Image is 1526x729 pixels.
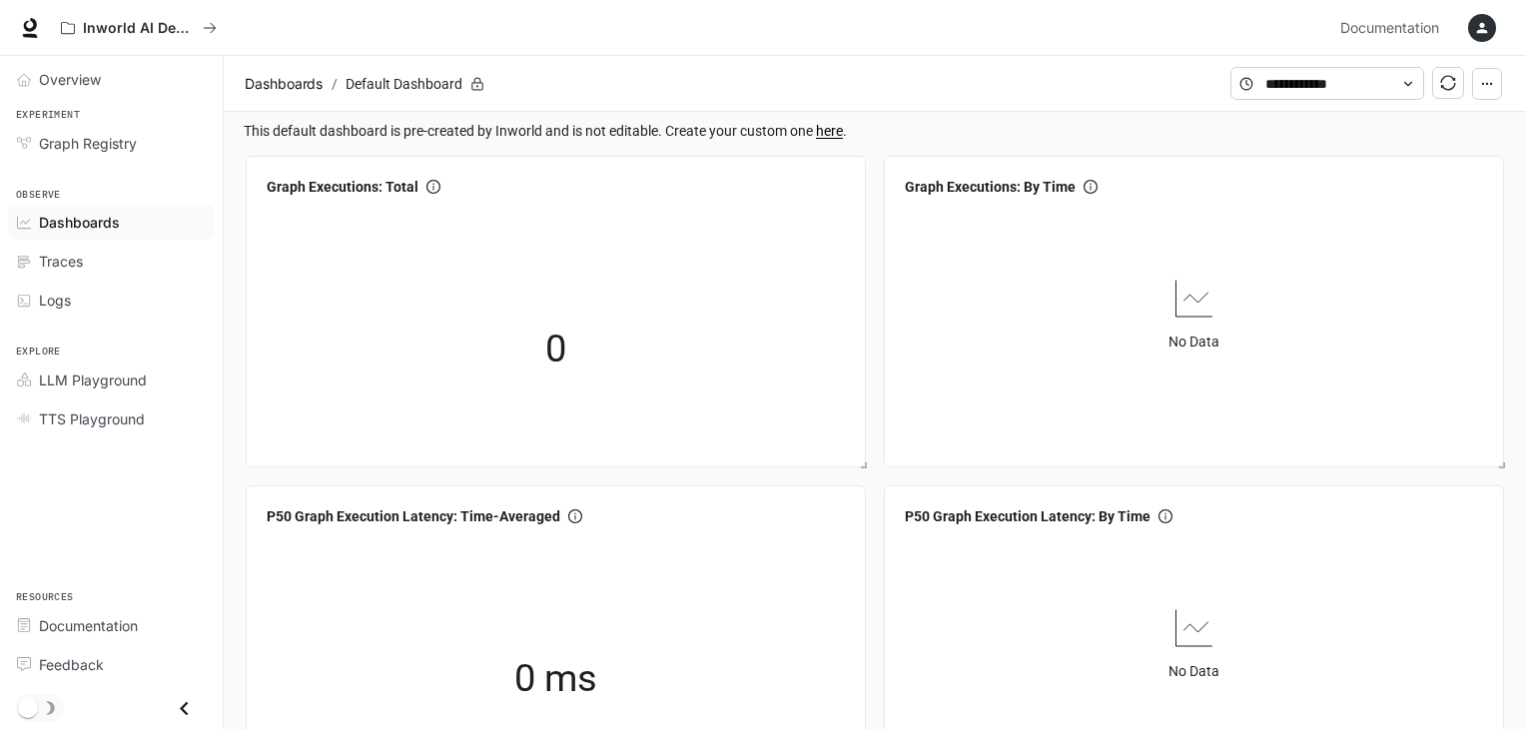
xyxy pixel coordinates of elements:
[267,176,418,198] span: Graph Executions: Total
[514,648,597,708] span: 0 ms
[1332,8,1454,48] a: Documentation
[1168,331,1219,353] article: No Data
[39,408,145,429] span: TTS Playground
[342,65,466,103] article: Default Dashboard
[1158,509,1172,523] span: info-circle
[39,369,147,390] span: LLM Playground
[8,126,215,161] a: Graph Registry
[332,73,338,95] span: /
[18,696,38,718] span: Dark mode toggle
[816,123,843,139] a: here
[8,283,215,318] a: Logs
[52,8,226,48] button: All workspaces
[545,319,566,378] span: 0
[267,505,560,527] span: P50 Graph Execution Latency: Time-Averaged
[426,180,440,194] span: info-circle
[905,176,1076,198] span: Graph Executions: By Time
[39,615,138,636] span: Documentation
[1340,16,1439,41] span: Documentation
[39,133,137,154] span: Graph Registry
[162,688,207,729] button: Close drawer
[8,647,215,682] a: Feedback
[8,205,215,240] a: Dashboards
[1084,180,1098,194] span: info-circle
[8,244,215,279] a: Traces
[245,72,323,96] span: Dashboards
[905,505,1150,527] span: P50 Graph Execution Latency: By Time
[240,72,328,96] button: Dashboards
[8,363,215,397] a: LLM Playground
[568,509,582,523] span: info-circle
[39,69,101,90] span: Overview
[8,62,215,97] a: Overview
[8,401,215,436] a: TTS Playground
[39,212,120,233] span: Dashboards
[1440,75,1456,91] span: sync
[39,654,104,675] span: Feedback
[39,251,83,272] span: Traces
[244,120,1510,142] span: This default dashboard is pre-created by Inworld and is not editable. Create your custom one .
[39,290,71,311] span: Logs
[8,608,215,643] a: Documentation
[1168,660,1219,682] article: No Data
[83,20,195,37] p: Inworld AI Demos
